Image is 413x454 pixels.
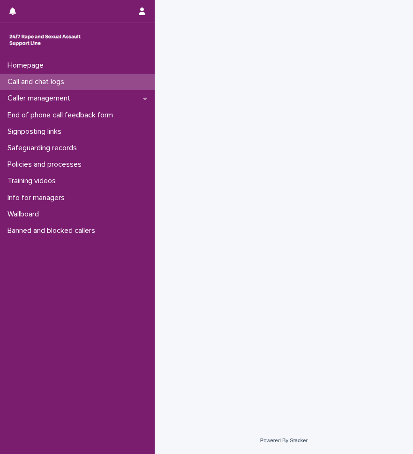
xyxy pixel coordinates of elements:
[4,193,72,202] p: Info for managers
[4,177,63,185] p: Training videos
[4,127,69,136] p: Signposting links
[4,210,46,219] p: Wallboard
[4,77,72,86] p: Call and chat logs
[4,61,51,70] p: Homepage
[4,226,103,235] p: Banned and blocked callers
[8,31,83,49] img: rhQMoQhaT3yELyF149Cw
[4,160,89,169] p: Policies and processes
[4,144,84,153] p: Safeguarding records
[4,111,120,120] p: End of phone call feedback form
[4,94,78,103] p: Caller management
[260,438,308,443] a: Powered By Stacker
